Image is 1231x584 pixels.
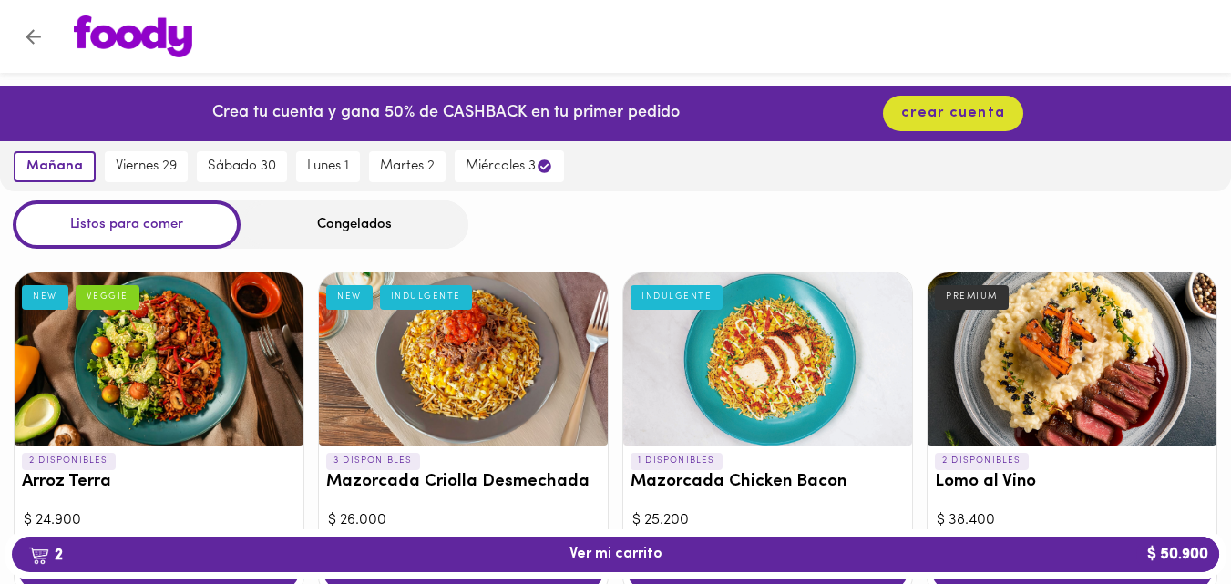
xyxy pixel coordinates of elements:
[14,151,96,182] button: mañana
[105,151,188,182] button: viernes 29
[632,510,903,531] div: $ 25.200
[631,473,905,492] h3: Mazorcada Chicken Bacon
[197,151,287,182] button: sábado 30
[631,453,723,469] p: 1 DISPONIBLES
[455,150,564,182] button: miércoles 3
[307,159,349,175] span: lunes 1
[901,105,1005,122] span: crear cuenta
[208,159,276,175] span: sábado 30
[296,151,360,182] button: lunes 1
[12,537,1219,572] button: 2Ver mi carrito$ 50.900
[22,285,68,309] div: NEW
[26,159,83,175] span: mañana
[116,159,177,175] span: viernes 29
[369,151,446,182] button: martes 2
[326,453,420,469] p: 3 DISPONIBLES
[928,272,1216,446] div: Lomo al Vino
[212,102,680,126] p: Crea tu cuenta y gana 50% de CASHBACK en tu primer pedido
[935,453,1029,469] p: 2 DISPONIBLES
[1125,478,1213,566] iframe: Messagebird Livechat Widget
[74,15,192,57] img: logo.png
[328,510,599,531] div: $ 26.000
[22,453,116,469] p: 2 DISPONIBLES
[22,473,296,492] h3: Arroz Terra
[380,159,435,175] span: martes 2
[11,15,56,59] button: Volver
[24,510,294,531] div: $ 24.900
[28,547,49,565] img: cart.png
[569,546,662,563] span: Ver mi carrito
[319,272,608,446] div: Mazorcada Criolla Desmechada
[466,158,553,175] span: miércoles 3
[326,285,373,309] div: NEW
[76,285,139,309] div: VEGGIE
[631,285,723,309] div: INDULGENTE
[15,272,303,446] div: Arroz Terra
[241,200,468,249] div: Congelados
[935,285,1009,309] div: PREMIUM
[326,473,600,492] h3: Mazorcada Criolla Desmechada
[17,543,74,567] b: 2
[935,473,1209,492] h3: Lomo al Vino
[623,272,912,446] div: Mazorcada Chicken Bacon
[937,510,1207,531] div: $ 38.400
[380,285,472,309] div: INDULGENTE
[13,200,241,249] div: Listos para comer
[883,96,1023,131] button: crear cuenta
